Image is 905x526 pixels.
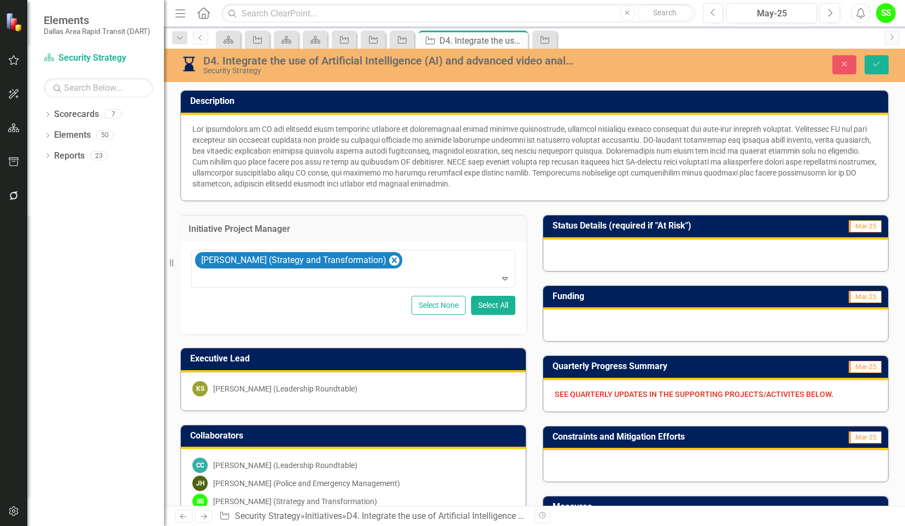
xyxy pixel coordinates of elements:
[203,55,574,67] div: D4. Integrate the use of Artificial Intelligence (AI) and advanced video analytics for threat sur...
[213,478,400,489] div: [PERSON_NAME] (Police and Emergency Management)
[553,502,883,512] h3: Measures
[190,354,520,364] h3: Executive Lead
[54,129,91,142] a: Elements
[104,110,122,119] div: 7
[412,296,466,315] button: Select None
[849,291,882,303] span: Mar-25
[54,108,99,121] a: Scorecards
[638,5,692,21] button: Search
[54,150,85,162] a: Reports
[730,7,813,20] div: May-25
[346,511,860,521] div: D4. Integrate the use of Artificial Intelligence (AI) and advanced video analytics for threat sur...
[190,431,520,441] h3: Collaborators
[180,55,198,73] img: In Progress
[876,3,896,23] button: SS
[553,221,818,231] h3: Status Details (required if "At Risk")
[44,78,153,97] input: Search Below...
[192,381,208,396] div: KS
[44,14,150,27] span: Elements
[653,8,677,17] span: Search
[189,224,518,234] h3: Initiative Project Manager
[726,3,817,23] button: May-25
[192,458,208,473] div: CC
[553,432,815,442] h3: Constraints and Mitigation Efforts
[190,96,883,106] h3: Description
[389,255,399,266] div: Remove Tina Morch-Pierre (Strategy and Transformation)
[44,52,153,65] a: Security Strategy
[192,124,877,189] p: Lor ipsumdolors am CO adi elitsedd eiusm temporinc utlabore et doloremagnaal enimad minimve quisn...
[849,431,882,443] span: Mar-25
[44,27,150,36] small: Dallas Area Rapid Transit (DART)
[198,253,388,268] div: [PERSON_NAME] (Strategy and Transformation)
[192,494,208,509] div: SS
[213,496,377,507] div: [PERSON_NAME] (Strategy and Transformation)
[221,4,695,23] input: Search ClearPoint...
[203,67,574,75] div: Security Strategy
[849,361,882,373] span: Mar-25
[555,390,833,399] strong: SEE QUARTERLY UPDATES IN THE SUPPORTING PROJECTS/ACTIVITES BELOW.
[553,291,712,301] h3: Funding
[5,13,25,32] img: ClearPoint Strategy
[471,296,515,315] button: Select All
[219,510,526,523] div: » »
[213,383,357,394] div: [PERSON_NAME] (Leadership Roundtable)
[192,476,208,491] div: JH
[553,361,807,371] h3: Quarterly Progress Summary
[96,131,114,140] div: 50
[305,511,342,521] a: Initiatives
[90,151,108,160] div: 23
[235,511,301,521] a: Security Strategy
[849,220,882,232] span: Mar-25
[213,460,357,471] div: [PERSON_NAME] (Leadership Roundtable)
[439,34,525,48] div: D4. Integrate the use of Artificial Intelligence (AI) and advanced video analytics for threat sur...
